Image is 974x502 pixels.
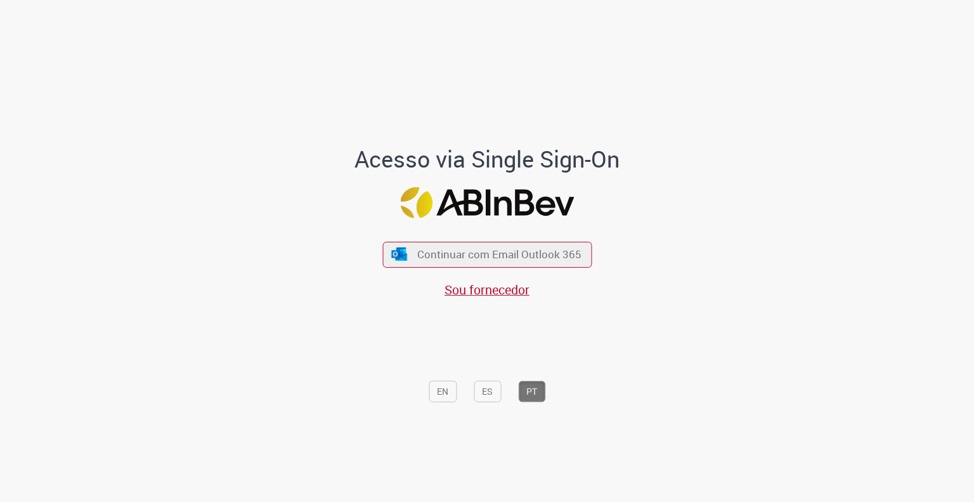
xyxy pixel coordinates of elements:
a: Sou fornecedor [445,281,529,298]
button: PT [518,381,545,402]
span: Continuar com Email Outlook 365 [417,248,581,262]
img: Logo ABInBev [400,187,574,218]
img: ícone Azure/Microsoft 360 [391,248,408,261]
button: EN [429,381,457,402]
button: ícone Azure/Microsoft 360 Continuar com Email Outlook 365 [382,241,592,267]
h1: Acesso via Single Sign-On [311,147,663,172]
button: ES [474,381,501,402]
